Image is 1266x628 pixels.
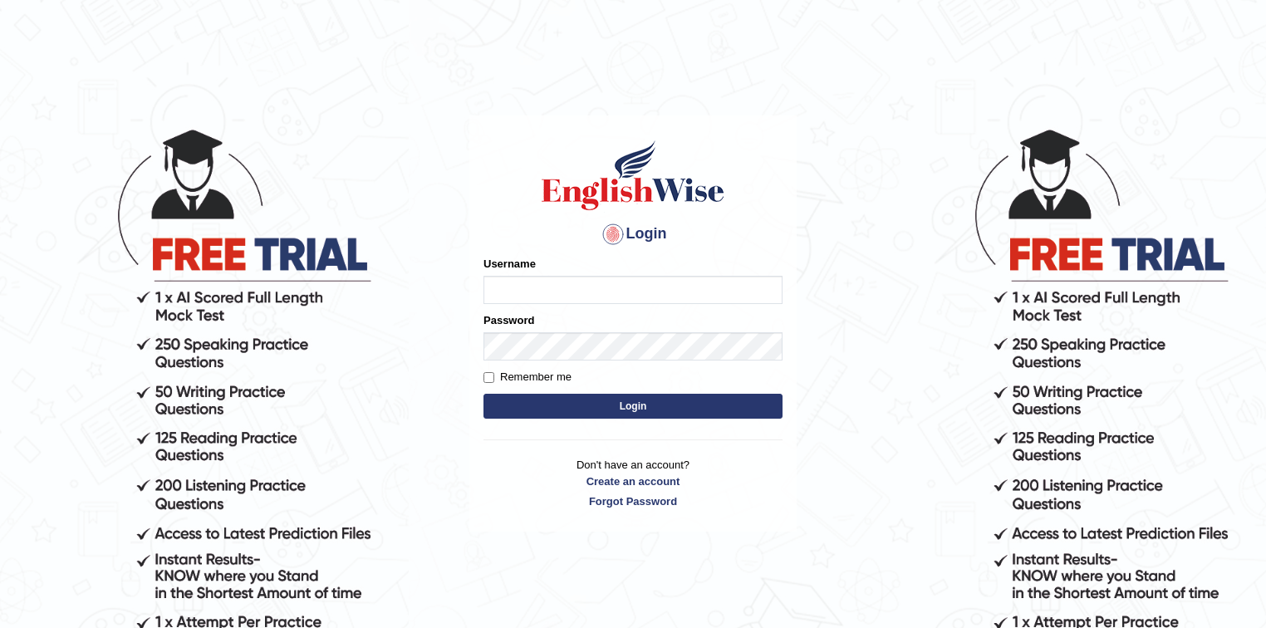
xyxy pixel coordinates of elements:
label: Remember me [483,369,572,385]
button: Login [483,394,783,419]
label: Username [483,256,536,272]
img: Logo of English Wise sign in for intelligent practice with AI [538,138,728,213]
label: Password [483,312,534,328]
h4: Login [483,221,783,248]
input: Remember me [483,372,494,383]
p: Don't have an account? [483,457,783,508]
a: Forgot Password [483,493,783,509]
a: Create an account [483,473,783,489]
